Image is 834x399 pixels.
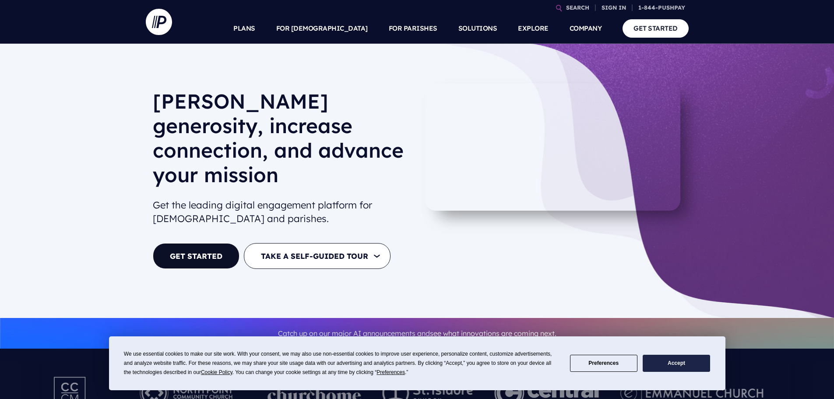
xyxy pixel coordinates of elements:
[124,350,560,377] div: We use essential cookies to make our site work. With your consent, we may also use non-essential ...
[570,13,602,44] a: COMPANY
[458,13,497,44] a: SOLUTIONS
[430,329,556,338] a: see what innovations are coming next.
[570,355,637,372] button: Preferences
[623,19,689,37] a: GET STARTED
[109,336,725,390] div: Cookie Consent Prompt
[377,369,405,375] span: Preferences
[389,13,437,44] a: FOR PARISHES
[276,13,368,44] a: FOR [DEMOGRAPHIC_DATA]
[153,89,410,194] h1: [PERSON_NAME] generosity, increase connection, and advance your mission
[643,355,710,372] button: Accept
[153,324,682,343] p: Catch up on our major AI announcements and
[153,243,239,269] a: GET STARTED
[201,369,232,375] span: Cookie Policy
[153,195,410,229] h2: Get the leading digital engagement platform for [DEMOGRAPHIC_DATA] and parishes.
[233,13,255,44] a: PLANS
[518,13,549,44] a: EXPLORE
[244,243,391,269] button: TAKE A SELF-GUIDED TOUR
